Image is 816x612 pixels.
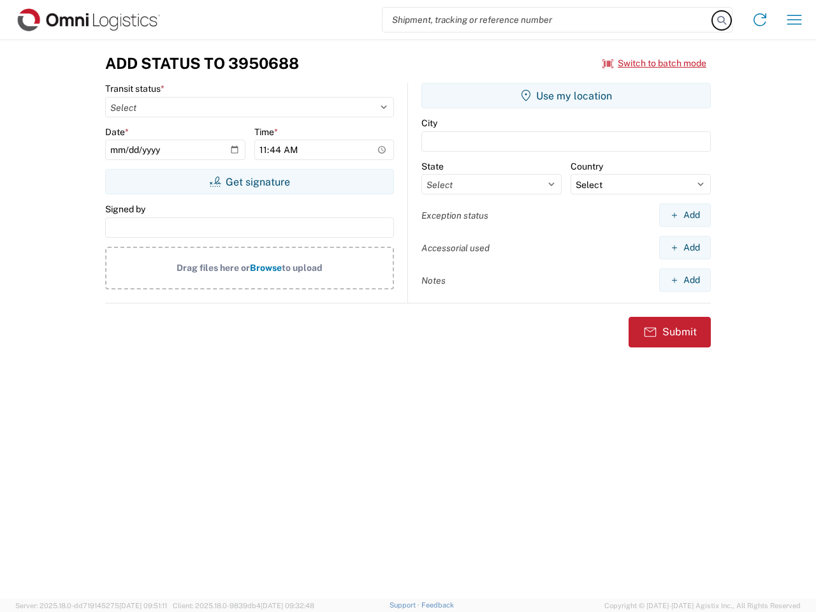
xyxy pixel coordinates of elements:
[659,203,711,227] button: Add
[105,54,299,73] h3: Add Status to 3950688
[571,161,603,172] label: Country
[250,263,282,273] span: Browse
[629,317,711,347] button: Submit
[282,263,323,273] span: to upload
[119,602,167,609] span: [DATE] 09:51:11
[15,602,167,609] span: Server: 2025.18.0-dd719145275
[421,601,454,609] a: Feedback
[421,210,488,221] label: Exception status
[390,601,421,609] a: Support
[421,161,444,172] label: State
[421,275,446,286] label: Notes
[105,126,129,138] label: Date
[173,602,314,609] span: Client: 2025.18.0-9839db4
[105,83,164,94] label: Transit status
[254,126,278,138] label: Time
[604,600,801,611] span: Copyright © [DATE]-[DATE] Agistix Inc., All Rights Reserved
[261,602,314,609] span: [DATE] 09:32:48
[105,203,145,215] label: Signed by
[105,169,394,194] button: Get signature
[602,53,706,74] button: Switch to batch mode
[421,117,437,129] label: City
[177,263,250,273] span: Drag files here or
[421,83,711,108] button: Use my location
[421,242,490,254] label: Accessorial used
[382,8,713,32] input: Shipment, tracking or reference number
[659,268,711,292] button: Add
[659,236,711,259] button: Add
